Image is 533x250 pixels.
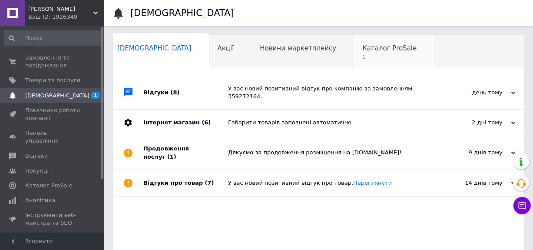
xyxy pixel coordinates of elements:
[353,180,392,186] a: Переглянути
[171,89,180,96] span: (8)
[143,170,228,196] div: Відгуки про товар
[218,44,234,52] span: Акції
[202,119,211,126] span: (6)
[143,76,228,109] div: Відгуки
[25,197,55,204] span: Аналітика
[513,197,531,214] button: Чат з покупцем
[362,44,417,52] span: Каталог ProSale
[167,153,176,160] span: (1)
[429,149,516,157] div: 9 днів тому
[28,5,93,13] span: АРКАДІЯ ДЖЕМС
[205,180,214,186] span: (7)
[25,129,80,145] span: Панель управління
[362,54,417,60] span: 1
[25,152,48,160] span: Відгуки
[429,89,516,97] div: день тому
[130,8,234,18] h1: [DEMOGRAPHIC_DATA]
[25,107,80,122] span: Показники роботи компанії
[91,92,100,99] span: 1
[228,149,429,157] div: Дякуємо за продовження розміщення на [DOMAIN_NAME]!
[143,136,228,169] div: Продовження послуг
[25,167,49,175] span: Покупці
[228,85,429,100] div: У вас новий позитивний відгук про компанію за замовленням 359272164.
[260,44,336,52] span: Новини маркетплейсу
[228,119,429,127] div: Габарити товарів заповнені автоматично
[25,92,89,100] span: [DEMOGRAPHIC_DATA]
[117,44,192,52] span: [DEMOGRAPHIC_DATA]
[25,182,72,190] span: Каталог ProSale
[25,54,80,70] span: Замовлення та повідомлення
[25,211,80,227] span: Інструменти веб-майстра та SEO
[429,119,516,127] div: 2 дні тому
[429,179,516,187] div: 14 днів тому
[4,30,102,46] input: Пошук
[143,110,228,136] div: Інтернет магазин
[228,179,429,187] div: У вас новий позитивний відгук про товар.
[25,77,80,84] span: Товари та послуги
[28,13,104,21] div: Ваш ID: 1926349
